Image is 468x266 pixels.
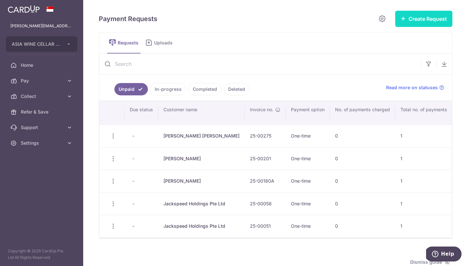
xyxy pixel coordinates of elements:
[386,84,444,91] a: Read more on statuses
[158,215,245,237] td: Jackspeed Holdings Pte Ltd
[245,125,286,147] td: 25-00275
[330,170,395,192] td: 0
[130,176,137,186] span: -
[330,192,395,215] td: 0
[286,215,330,237] td: One-time
[188,83,221,95] a: Completed
[286,192,330,215] td: One-time
[395,192,452,215] td: 1
[330,215,395,237] td: 0
[21,109,64,115] span: Refer & Save
[395,147,452,170] td: 1
[99,54,421,74] input: Search
[245,215,286,237] td: 25-00051
[395,11,452,27] button: Create Request
[130,154,137,163] span: -
[286,125,330,147] td: One-time
[158,192,245,215] td: Jackspeed Holdings Pte Ltd
[150,83,186,95] a: In-progress
[386,84,438,91] span: Read more on statuses
[12,41,60,47] span: ASIA WINE CELLAR PTE. LTD.
[130,222,137,231] span: -
[330,125,395,147] td: 0
[426,247,461,263] iframe: Opens a widget where you can find more information
[330,101,395,125] th: No. of payments charged
[286,147,330,170] td: One-time
[250,106,273,113] span: Invoice no.
[8,5,40,13] img: CardUp
[158,125,245,147] td: [PERSON_NAME] [PERSON_NAME]
[15,5,28,10] span: Help
[107,32,141,53] a: Requests
[395,101,452,125] th: Total no. of payments
[158,101,245,125] th: Customer name
[21,93,64,100] span: Collect
[21,140,64,146] span: Settings
[21,78,64,84] span: Pay
[245,101,286,125] th: Invoice no.
[395,215,452,237] td: 1
[245,192,286,215] td: 25-00058
[124,101,158,125] th: Due status
[154,40,177,46] span: Uploads
[395,170,452,192] td: 1
[286,101,330,125] th: Payment option
[99,14,157,24] h5: Payment Requests
[118,40,141,46] span: Requests
[114,83,148,95] a: Unpaid
[143,32,177,53] a: Uploads
[158,170,245,192] td: [PERSON_NAME]
[286,170,330,192] td: One-time
[21,124,64,131] span: Support
[158,147,245,170] td: [PERSON_NAME]
[224,83,249,95] a: Deleted
[10,23,73,29] p: [PERSON_NAME][EMAIL_ADDRESS][DOMAIN_NAME]
[245,170,286,192] td: 25-00180A
[400,106,447,113] span: Total no. of payments
[6,36,77,52] button: ASIA WINE CELLAR PTE. LTD.
[291,106,325,113] span: Payment option
[21,62,64,68] span: Home
[335,106,390,113] span: No. of payments charged
[245,147,286,170] td: 25-00201
[395,125,452,147] td: 1
[330,147,395,170] td: 0
[130,199,137,208] span: -
[410,258,450,266] span: Dismiss guide
[130,131,137,140] span: -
